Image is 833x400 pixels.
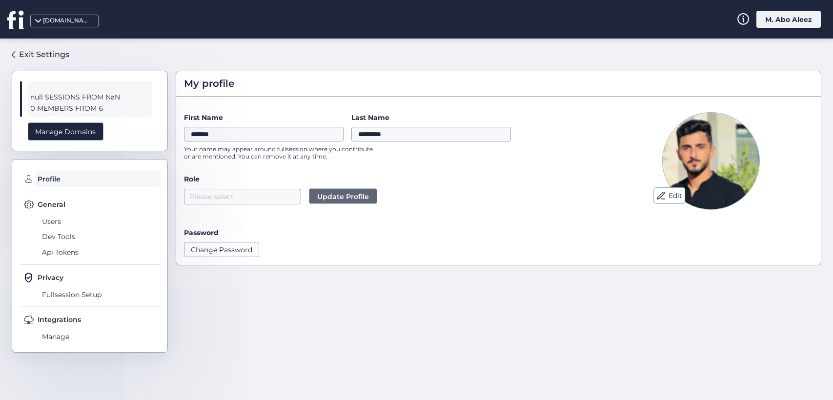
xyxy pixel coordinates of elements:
button: Edit [653,187,685,204]
label: First Name [184,112,344,123]
a: Exit Settings [12,46,69,63]
p: Your name may appear around fullsession where you contribute or are mentioned. You can remove it ... [184,145,379,160]
span: Integrations [38,314,81,325]
label: Password [184,228,219,237]
label: Last Name [351,112,511,123]
span: Manage [40,329,160,344]
span: Privacy [38,272,63,283]
button: Update Profile [309,188,377,204]
span: My profile [184,76,234,91]
span: General [38,199,65,210]
span: Api Tokens [40,244,160,260]
span: Users [40,214,160,229]
img: Avatar Picture [662,112,760,210]
span: null SESSIONS FROM NaN [30,92,149,103]
div: M. Abo Aleez [756,11,821,28]
span: Dev Tools [40,229,160,245]
div: Exit Settings [19,48,69,60]
span: Profile [35,171,160,187]
button: Change Password [184,242,259,257]
span: 0 MEMBERS FROM 6 [30,103,149,114]
span: Update Profile [317,191,369,202]
div: Manage Domains [28,122,103,140]
label: Role [184,174,593,184]
span: Fullsession Setup [40,287,160,302]
div: [DOMAIN_NAME] [43,16,92,25]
